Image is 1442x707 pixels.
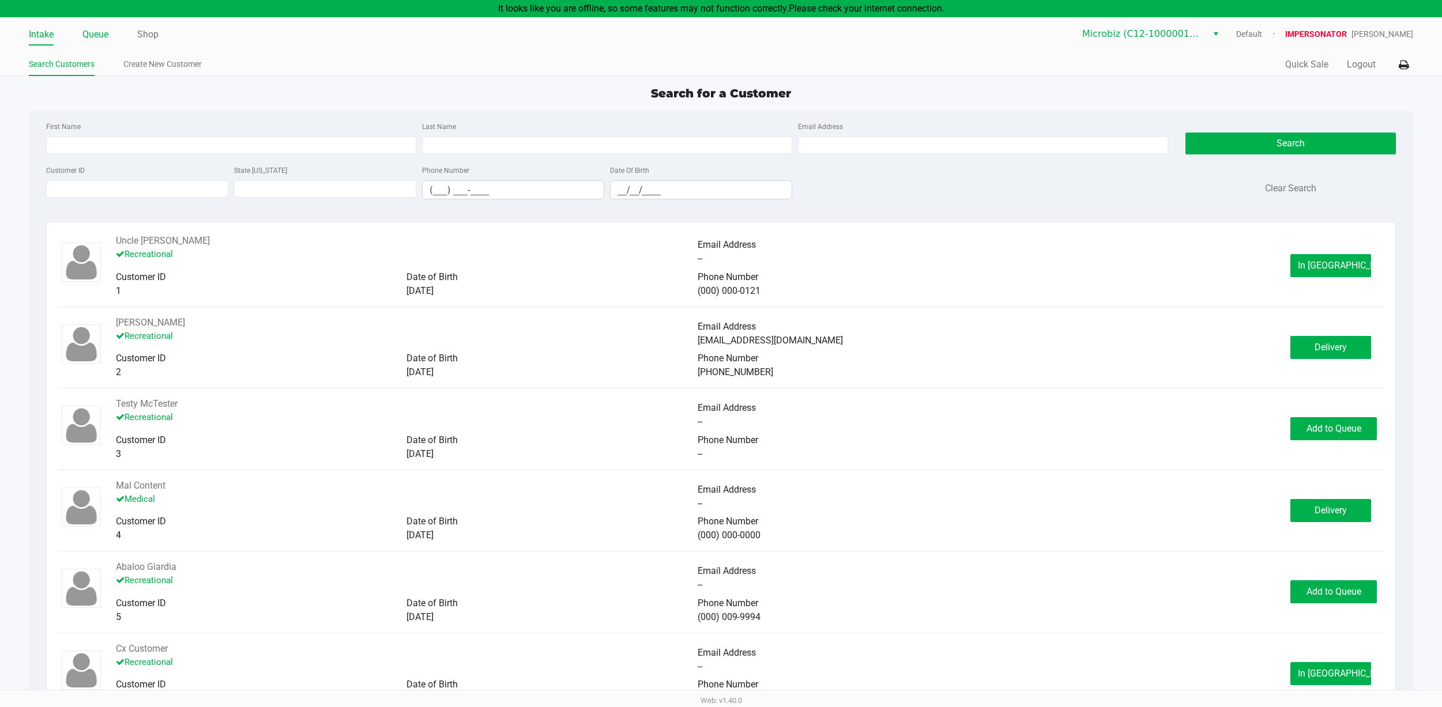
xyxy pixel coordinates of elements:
[234,165,287,176] label: State [US_STATE]
[116,560,176,574] button: See customer info
[406,679,458,690] span: Date of Birth
[116,434,166,445] span: Customer ID
[406,448,434,459] span: [DATE]
[422,122,456,132] label: Last Name
[406,353,458,364] span: Date of Birth
[116,316,185,330] button: See customer info
[123,57,202,71] a: Create New Customer
[116,366,121,377] span: 2
[1347,58,1376,71] button: Logout
[1307,586,1361,597] span: Add to Queue
[1298,668,1395,679] span: In [GEOGRAPHIC_DATA]
[698,321,756,332] span: Email Address
[610,165,649,176] label: Date Of Birth
[406,516,458,527] span: Date of Birth
[698,353,758,364] span: Phone Number
[698,253,702,264] span: --
[116,679,166,690] span: Customer ID
[46,165,85,176] label: Customer ID
[116,330,698,343] p: Recreational
[1290,336,1371,359] button: Delivery
[1082,27,1200,41] span: Microbiz (C12-1000001-LIC)
[698,598,758,608] span: Phone Number
[116,493,698,506] p: Medical
[116,611,121,622] span: 5
[116,516,166,527] span: Customer ID
[1207,24,1224,44] button: Select
[116,353,166,364] span: Customer ID
[698,448,702,459] span: --
[698,530,760,540] span: (000) 000-0000
[1265,182,1316,195] button: Clear Search
[698,285,760,296] span: (000) 000-0121
[137,27,159,43] a: Shop
[116,642,168,656] button: See customer info
[116,656,698,669] p: Recreational
[1351,28,1413,40] span: [PERSON_NAME]
[29,27,54,43] a: Intake
[116,574,698,587] p: Recreational
[1285,58,1328,71] button: Quick Sale
[46,122,81,132] label: First Name
[422,165,469,176] label: Phone Number
[116,248,698,261] p: Recreational
[1307,423,1361,434] span: Add to Queue
[406,366,434,377] span: [DATE]
[82,27,108,43] a: Queue
[698,402,756,413] span: Email Address
[1290,254,1371,277] button: In [GEOGRAPHIC_DATA]
[698,239,756,250] span: Email Address
[116,397,178,411] button: See customer info
[1236,28,1285,40] span: Default
[1290,417,1377,440] button: Add to Queue
[1298,260,1395,271] span: In [GEOGRAPHIC_DATA]
[406,434,458,445] span: Date of Birth
[698,565,756,576] span: Email Address
[1185,133,1396,154] button: Search
[406,530,434,540] span: [DATE]
[29,57,95,71] a: Search Customers
[698,611,760,622] span: (000) 009-9994
[610,180,792,199] kendo-maskedtextbox: Format: MM/DD/YYYY
[1315,342,1347,353] span: Delivery
[116,285,121,296] span: 1
[116,271,166,282] span: Customer ID
[1315,505,1347,516] span: Delivery
[406,285,434,296] span: [DATE]
[698,366,773,377] span: [PHONE_NUMBER]
[1285,28,1351,40] span: IMPERSONATOR
[1290,580,1377,603] button: Add to Queue
[698,271,758,282] span: Phone Number
[116,234,210,248] button: See customer info
[698,647,756,658] span: Email Address
[1290,499,1371,522] button: Delivery
[611,181,792,199] input: Format: MM/DD/YYYY
[116,411,698,424] p: Recreational
[698,516,758,527] span: Phone Number
[116,530,121,540] span: 4
[406,611,434,622] span: [DATE]
[406,598,458,608] span: Date of Birth
[116,479,165,493] button: See customer info
[422,180,604,199] kendo-maskedtextbox: Format: (999) 999-9999
[116,448,121,459] span: 3
[1290,662,1371,685] button: In [GEOGRAPHIC_DATA]
[406,271,458,282] span: Date of Birth
[698,579,702,590] span: --
[698,335,843,346] span: [EMAIL_ADDRESS][DOMAIN_NAME]
[423,181,604,199] input: Format: (999) 999-9999
[698,661,702,672] span: --
[651,86,791,100] span: Search for a Customer
[698,498,702,509] span: --
[698,416,702,427] span: --
[698,484,756,495] span: Email Address
[698,679,758,690] span: Phone Number
[698,434,758,445] span: Phone Number
[116,598,166,608] span: Customer ID
[798,122,843,132] label: Email Address
[701,696,742,705] span: Web: v1.40.0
